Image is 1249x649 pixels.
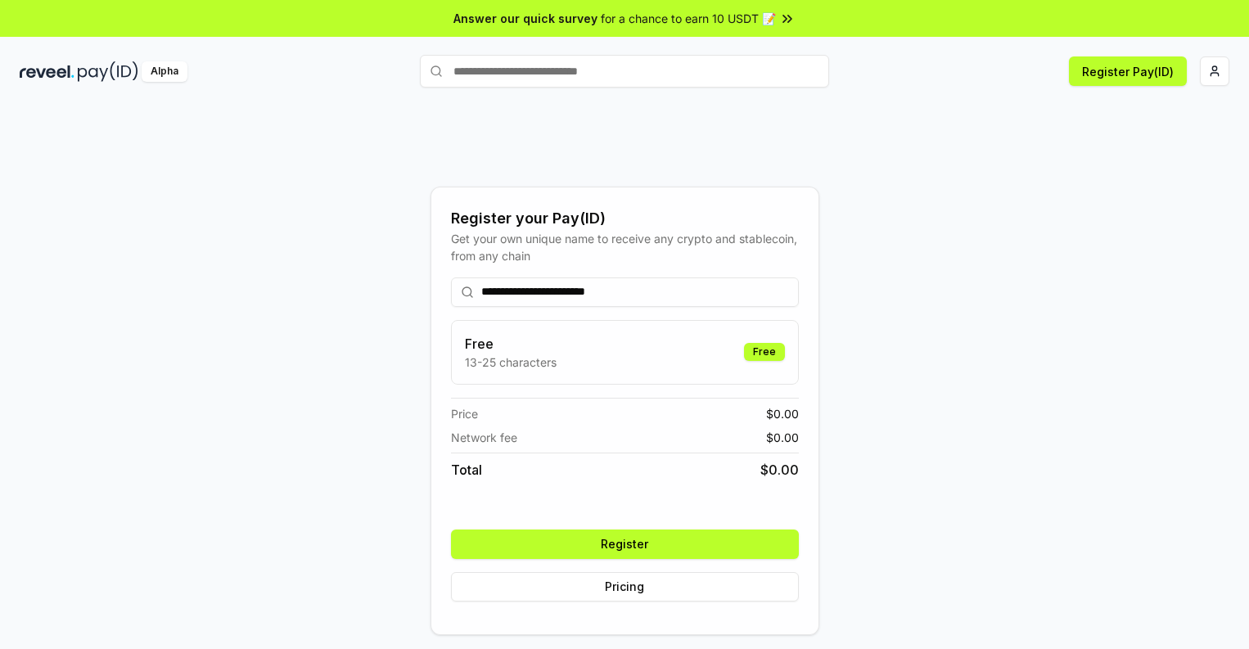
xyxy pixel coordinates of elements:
[451,405,478,422] span: Price
[451,230,799,264] div: Get your own unique name to receive any crypto and stablecoin, from any chain
[451,572,799,602] button: Pricing
[451,460,482,480] span: Total
[465,334,557,354] h3: Free
[766,429,799,446] span: $ 0.00
[465,354,557,371] p: 13-25 characters
[1069,56,1187,86] button: Register Pay(ID)
[451,207,799,230] div: Register your Pay(ID)
[744,343,785,361] div: Free
[451,530,799,559] button: Register
[453,10,597,27] span: Answer our quick survey
[601,10,776,27] span: for a chance to earn 10 USDT 📝
[451,429,517,446] span: Network fee
[760,460,799,480] span: $ 0.00
[78,61,138,82] img: pay_id
[20,61,74,82] img: reveel_dark
[142,61,187,82] div: Alpha
[766,405,799,422] span: $ 0.00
